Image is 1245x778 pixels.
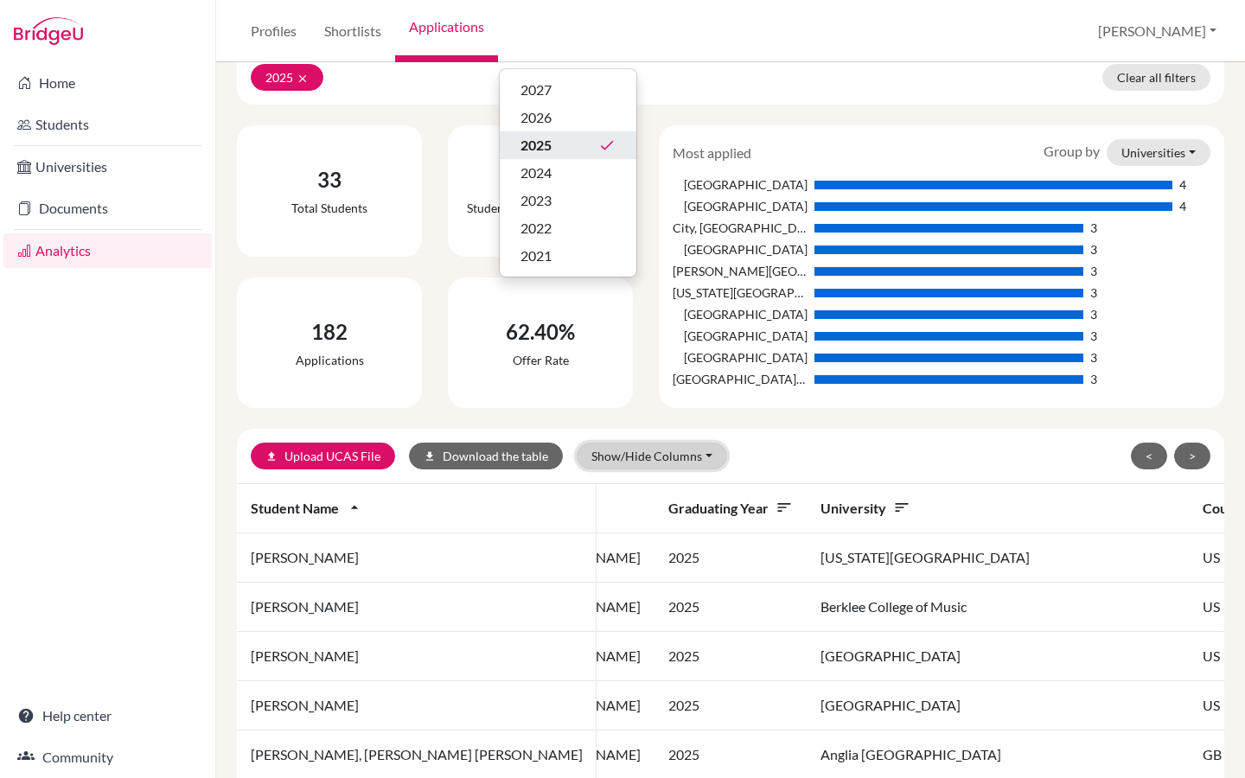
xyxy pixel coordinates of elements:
td: [PERSON_NAME] [237,632,597,681]
i: arrow_drop_up [346,499,363,516]
td: [PERSON_NAME] [237,681,597,730]
span: 2022 [520,218,552,239]
a: Analytics [3,233,212,268]
button: 2027 [500,76,636,104]
i: download [424,450,436,462]
span: 2023 [520,190,552,211]
div: 3 [1090,327,1097,345]
div: [GEOGRAPHIC_DATA] [673,197,807,215]
button: 2026 [500,104,636,131]
div: Applications [296,351,364,369]
div: 3 [1090,370,1097,388]
div: [GEOGRAPHIC_DATA] [673,305,807,323]
div: [GEOGRAPHIC_DATA] [673,240,807,258]
button: 2022 [500,214,636,242]
span: Graduating year [668,500,793,516]
a: uploadUpload UCAS File [251,443,395,469]
a: Help center [3,698,212,733]
div: [US_STATE][GEOGRAPHIC_DATA] [673,284,807,302]
div: [GEOGRAPHIC_DATA] [673,175,807,194]
img: Bridge-U [14,17,83,45]
div: 62.40% [506,316,575,348]
div: Group by [1031,139,1223,166]
a: Universities [3,150,212,184]
span: 2021 [520,246,552,266]
td: [GEOGRAPHIC_DATA] [807,632,1189,681]
td: 2025 [654,583,807,632]
button: 2024 [500,159,636,187]
button: 2023 [500,187,636,214]
button: Universities [1107,139,1210,166]
div: 3 [1090,305,1097,323]
div: City, [GEOGRAPHIC_DATA] [673,219,807,237]
i: sort [776,499,793,516]
div: 3 [1090,348,1097,367]
i: sort [893,499,910,516]
div: 182 [296,316,364,348]
div: 4 [1179,175,1186,194]
td: 2025 [654,632,807,681]
i: clear [297,73,309,85]
div: 3 [1090,219,1097,237]
div: [GEOGRAPHIC_DATA] [673,327,807,345]
div: Grad year [499,68,637,277]
td: 2025 [654,681,807,730]
button: 2021 [500,242,636,270]
div: Students with applications [467,199,614,217]
td: 2025 [654,533,807,583]
span: 2026 [520,107,552,128]
div: Offer rate [506,351,575,369]
button: downloadDownload the table [409,443,563,469]
td: [PERSON_NAME] [237,533,597,583]
div: Total students [291,199,367,217]
span: 2025 [520,135,552,156]
span: Student name [251,500,363,516]
div: Most applied [660,143,764,163]
a: Community [3,740,212,775]
div: 3 [1090,240,1097,258]
i: done [598,137,616,154]
i: upload [265,450,278,462]
div: [GEOGRAPHIC_DATA][US_STATE] [673,370,807,388]
button: 2025done [500,131,636,159]
button: 2025clear [251,64,323,91]
a: Students [3,107,212,142]
button: > [1174,443,1210,469]
div: 3 [1090,284,1097,302]
td: [PERSON_NAME] [237,583,597,632]
td: [GEOGRAPHIC_DATA] [807,681,1189,730]
div: 3 [1090,262,1097,280]
span: 2027 [520,80,552,100]
a: Home [3,66,212,100]
div: [PERSON_NAME][GEOGRAPHIC_DATA] [673,262,807,280]
td: [US_STATE][GEOGRAPHIC_DATA] [807,533,1189,583]
span: University [820,500,910,516]
button: Show/Hide Columns [577,443,727,469]
button: < [1131,443,1167,469]
td: Berklee College of Music [807,583,1189,632]
button: [PERSON_NAME] [1090,15,1224,48]
div: 33 [291,164,367,195]
a: Documents [3,191,212,226]
a: Clear all filters [1102,64,1210,91]
div: 25 [467,164,614,195]
div: [GEOGRAPHIC_DATA] [673,348,807,367]
div: 4 [1179,197,1186,215]
span: 2024 [520,163,552,183]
